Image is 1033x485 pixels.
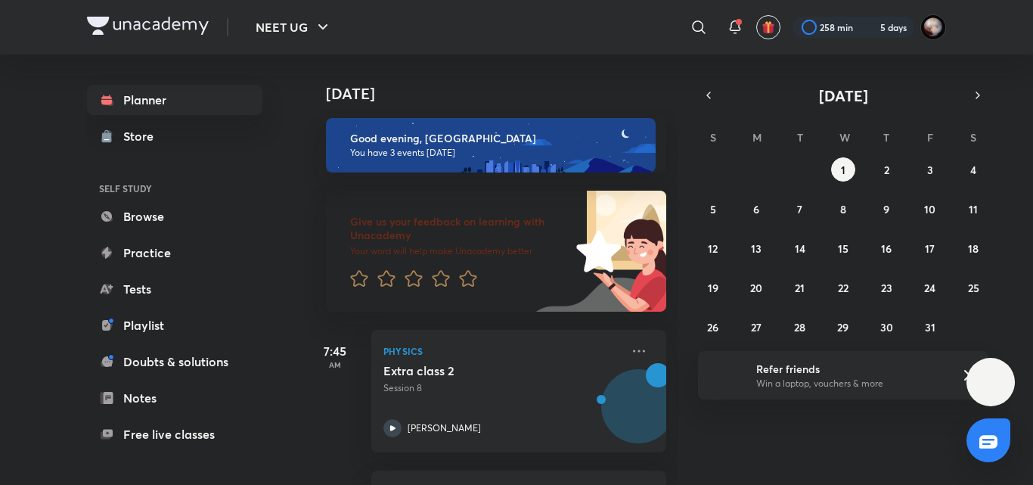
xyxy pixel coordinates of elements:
[862,20,877,35] img: streak
[961,197,985,221] button: October 11, 2025
[881,241,892,256] abbr: October 16, 2025
[874,315,898,339] button: October 30, 2025
[880,320,893,334] abbr: October 30, 2025
[123,127,163,145] div: Store
[87,419,262,449] a: Free live classes
[87,176,262,201] h6: SELF STUDY
[751,320,762,334] abbr: October 27, 2025
[874,197,898,221] button: October 9, 2025
[710,360,740,390] img: referral
[87,17,209,39] a: Company Logo
[87,383,262,413] a: Notes
[87,121,262,151] a: Store
[831,197,855,221] button: October 8, 2025
[710,202,716,216] abbr: October 5, 2025
[982,373,1000,391] img: ttu
[918,315,942,339] button: October 31, 2025
[752,130,762,145] abbr: Monday
[744,197,768,221] button: October 6, 2025
[350,245,571,257] p: Your word will help make Unacademy better
[350,147,642,159] p: You have 3 events [DATE]
[708,281,718,295] abbr: October 19, 2025
[719,85,967,106] button: [DATE]
[383,342,621,360] p: Physics
[247,12,341,42] button: NEET UG
[795,241,805,256] abbr: October 14, 2025
[87,85,262,115] a: Planner
[874,236,898,260] button: October 16, 2025
[744,315,768,339] button: October 27, 2025
[383,381,621,395] p: Session 8
[797,202,802,216] abbr: October 7, 2025
[883,130,889,145] abbr: Thursday
[305,360,365,369] p: AM
[831,315,855,339] button: October 29, 2025
[326,118,656,173] img: evening
[795,281,805,295] abbr: October 21, 2025
[756,15,780,39] button: avatar
[707,320,718,334] abbr: October 26, 2025
[968,281,979,295] abbr: October 25, 2025
[762,20,775,34] img: avatar
[87,347,262,377] a: Doubts & solutions
[701,236,725,260] button: October 12, 2025
[961,236,985,260] button: October 18, 2025
[884,163,889,177] abbr: October 2, 2025
[838,241,848,256] abbr: October 15, 2025
[87,310,262,340] a: Playlist
[961,275,985,300] button: October 25, 2025
[839,130,850,145] abbr: Wednesday
[961,157,985,182] button: October 4, 2025
[970,163,976,177] abbr: October 4, 2025
[756,377,942,390] p: Win a laptop, vouchers & more
[750,281,762,295] abbr: October 20, 2025
[744,236,768,260] button: October 13, 2025
[918,197,942,221] button: October 10, 2025
[788,236,812,260] button: October 14, 2025
[970,130,976,145] abbr: Saturday
[840,202,846,216] abbr: October 8, 2025
[969,202,978,216] abbr: October 11, 2025
[87,238,262,268] a: Practice
[383,363,572,378] h5: Extra class 2
[326,85,681,103] h4: [DATE]
[920,14,946,40] img: Swarit
[87,274,262,304] a: Tests
[408,421,481,435] p: [PERSON_NAME]
[831,275,855,300] button: October 22, 2025
[305,342,365,360] h5: 7:45
[350,132,642,145] h6: Good evening, [GEOGRAPHIC_DATA]
[701,197,725,221] button: October 5, 2025
[841,163,845,177] abbr: October 1, 2025
[881,281,892,295] abbr: October 23, 2025
[874,157,898,182] button: October 2, 2025
[831,236,855,260] button: October 15, 2025
[751,241,762,256] abbr: October 13, 2025
[968,241,979,256] abbr: October 18, 2025
[744,275,768,300] button: October 20, 2025
[918,275,942,300] button: October 24, 2025
[788,275,812,300] button: October 21, 2025
[788,197,812,221] button: October 7, 2025
[837,320,848,334] abbr: October 29, 2025
[819,85,868,106] span: [DATE]
[924,281,935,295] abbr: October 24, 2025
[797,130,803,145] abbr: Tuesday
[701,275,725,300] button: October 19, 2025
[756,361,942,377] h6: Refer friends
[87,17,209,35] img: Company Logo
[350,215,571,242] h6: Give us your feedback on learning with Unacademy
[918,157,942,182] button: October 3, 2025
[708,241,718,256] abbr: October 12, 2025
[925,320,935,334] abbr: October 31, 2025
[927,130,933,145] abbr: Friday
[788,315,812,339] button: October 28, 2025
[525,191,666,312] img: feedback_image
[874,275,898,300] button: October 23, 2025
[883,202,889,216] abbr: October 9, 2025
[753,202,759,216] abbr: October 6, 2025
[710,130,716,145] abbr: Sunday
[87,201,262,232] a: Browse
[838,281,848,295] abbr: October 22, 2025
[701,315,725,339] button: October 26, 2025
